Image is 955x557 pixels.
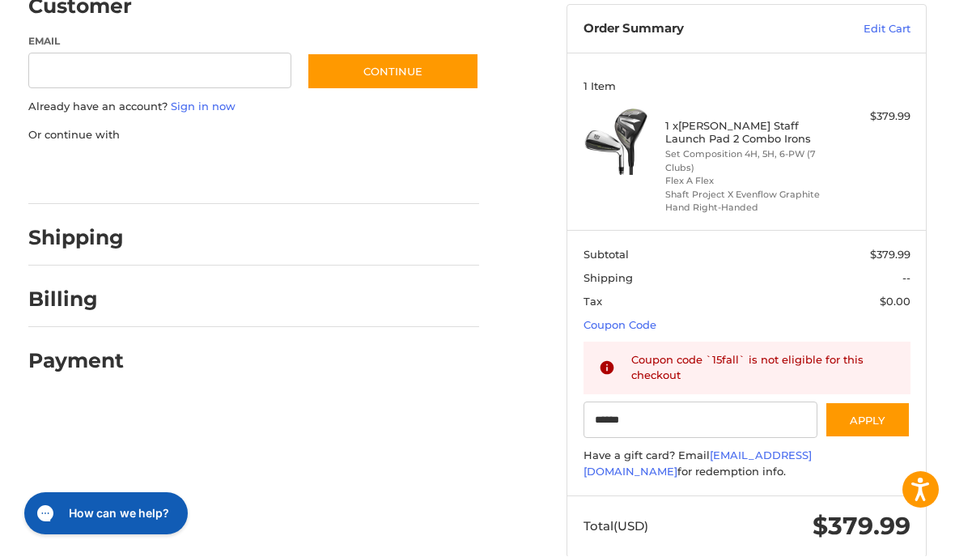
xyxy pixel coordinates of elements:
[902,272,910,285] span: --
[584,296,602,308] span: Tax
[28,35,291,49] label: Email
[870,249,910,261] span: $379.99
[28,128,480,144] p: Or continue with
[806,22,910,38] a: Edit Cart
[160,159,282,189] iframe: PayPal-paylater
[665,189,825,202] li: Shaft Project X Evenflow Graphite
[16,487,193,541] iframe: Gorgias live chat messenger
[584,449,812,478] a: [EMAIL_ADDRESS][DOMAIN_NAME]
[665,175,825,189] li: Flex A Flex
[28,226,124,251] h2: Shipping
[584,80,910,93] h3: 1 Item
[584,402,817,439] input: Gift Certificate or Coupon Code
[584,249,629,261] span: Subtotal
[665,120,825,147] h4: 1 x [PERSON_NAME] Staff Launch Pad 2 Combo Irons
[584,519,648,534] span: Total (USD)
[880,296,910,308] span: $0.00
[829,109,910,125] div: $379.99
[825,402,910,439] button: Apply
[665,148,825,175] li: Set Composition 4H, 5H, 6-PW (7 Clubs)
[23,159,144,189] iframe: PayPal-paypal
[584,272,633,285] span: Shipping
[584,319,656,332] a: Coupon Code
[28,100,480,116] p: Already have an account?
[584,22,807,38] h3: Order Summary
[28,287,123,313] h2: Billing
[171,100,236,113] a: Sign in now
[584,449,910,480] div: Have a gift card? Email for redemption info.
[665,202,825,215] li: Hand Right-Handed
[813,512,910,542] span: $379.99
[631,353,895,385] div: Coupon code `15fall` is not eligible for this checkout
[28,349,124,374] h2: Payment
[307,53,479,91] button: Continue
